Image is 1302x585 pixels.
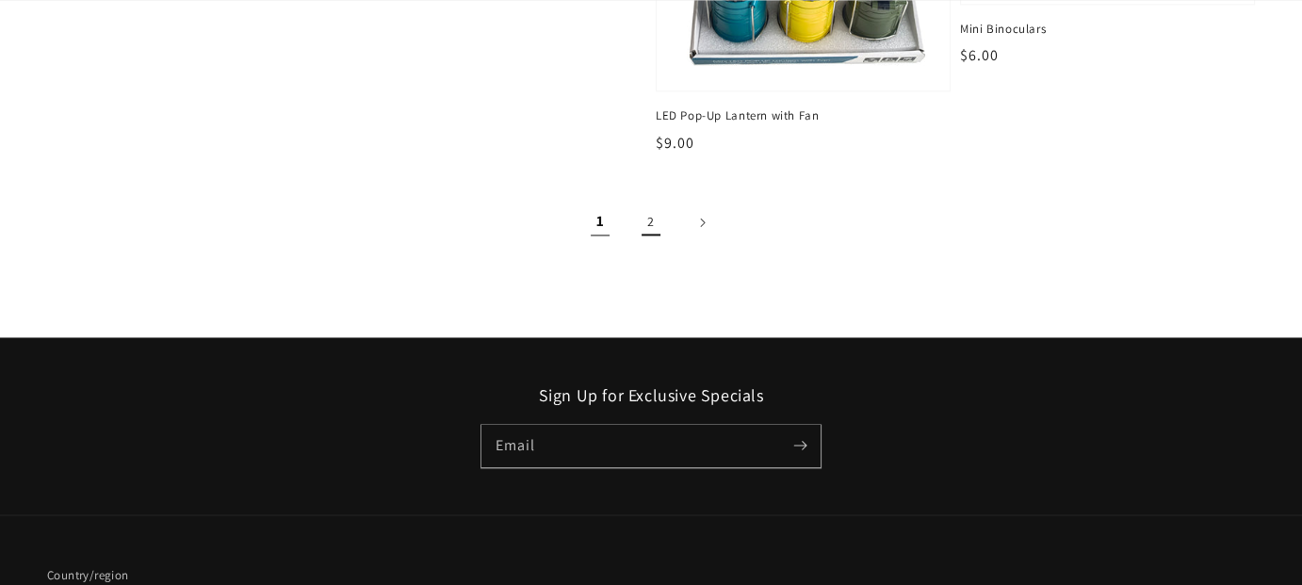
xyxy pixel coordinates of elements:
h2: Sign Up for Exclusive Specials [47,384,1255,406]
button: Subscribe [779,425,821,466]
span: Page 1 [579,202,621,243]
a: Page 2 [630,202,672,243]
span: LED Pop-Up Lantern with Fan [656,107,951,124]
span: $9.00 [656,133,694,153]
span: Mini Binoculars [960,21,1255,38]
nav: Pagination [47,202,1255,243]
span: $6.00 [960,45,999,65]
a: Next page [681,202,723,243]
h2: Country/region [47,566,255,585]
